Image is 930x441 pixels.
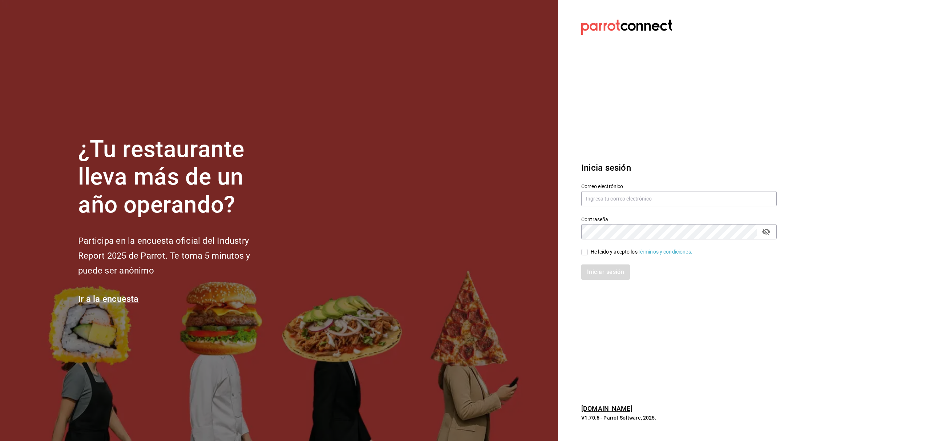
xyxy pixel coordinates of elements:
button: passwordField [760,226,772,238]
h3: Inicia sesión [581,161,777,174]
h2: Participa en la encuesta oficial del Industry Report 2025 de Parrot. Te toma 5 minutos y puede se... [78,234,274,278]
div: He leído y acepto los [591,248,692,256]
label: Contraseña [581,217,777,222]
label: Correo electrónico [581,183,777,189]
a: Ir a la encuesta [78,294,139,304]
a: Términos y condiciones. [638,249,692,255]
input: Ingresa tu correo electrónico [581,191,777,206]
a: [DOMAIN_NAME] [581,405,632,412]
h1: ¿Tu restaurante lleva más de un año operando? [78,135,274,219]
p: V1.70.6 - Parrot Software, 2025. [581,414,777,421]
